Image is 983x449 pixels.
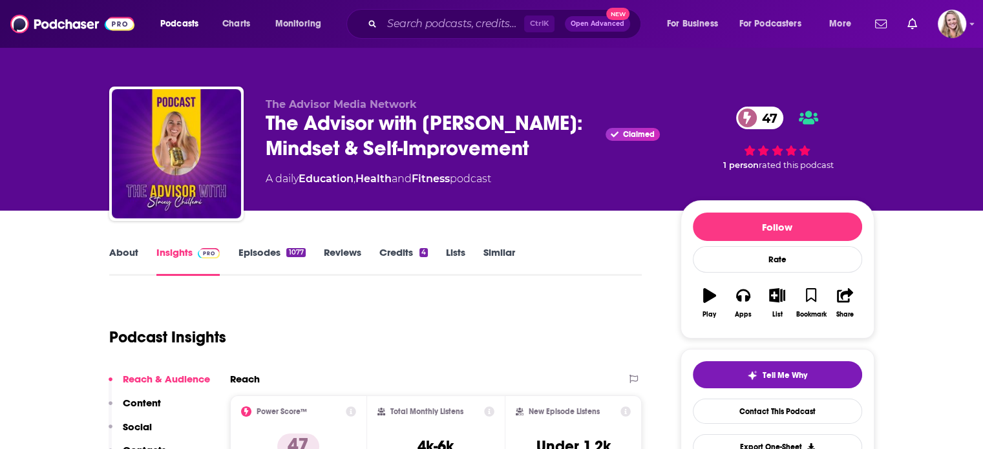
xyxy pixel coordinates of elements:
[286,248,305,257] div: 1077
[109,373,210,397] button: Reach & Audience
[266,171,491,187] div: A daily podcast
[266,14,338,34] button: open menu
[359,9,653,39] div: Search podcasts, credits, & more...
[693,213,862,241] button: Follow
[747,370,757,381] img: tell me why sparkle
[763,370,807,381] span: Tell Me Why
[483,246,515,276] a: Similar
[109,397,161,421] button: Content
[156,246,220,276] a: InsightsPodchaser Pro
[390,407,463,416] h2: Total Monthly Listens
[571,21,624,27] span: Open Advanced
[109,421,152,444] button: Social
[731,14,820,34] button: open menu
[355,172,392,185] a: Health
[772,311,783,318] div: List
[565,16,630,32] button: Open AdvancedNew
[667,15,718,33] span: For Business
[836,311,854,318] div: Share
[606,8,629,20] span: New
[222,15,250,33] span: Charts
[736,107,784,129] a: 47
[230,373,260,385] h2: Reach
[529,407,600,416] h2: New Episode Listens
[693,399,862,424] a: Contact This Podcast
[796,311,826,318] div: Bookmark
[446,246,465,276] a: Lists
[735,311,752,318] div: Apps
[820,14,867,34] button: open menu
[828,280,861,326] button: Share
[658,14,734,34] button: open menu
[214,14,258,34] a: Charts
[938,10,966,38] span: Logged in as KirstinPitchPR
[275,15,321,33] span: Monitoring
[938,10,966,38] button: Show profile menu
[379,246,428,276] a: Credits4
[902,13,922,35] a: Show notifications dropdown
[354,172,355,185] span: ,
[123,397,161,409] p: Content
[324,246,361,276] a: Reviews
[726,280,760,326] button: Apps
[870,13,892,35] a: Show notifications dropdown
[112,89,241,218] img: The Advisor with Stacey Chillemi: Mindset & Self-Improvement
[392,172,412,185] span: and
[693,280,726,326] button: Play
[829,15,851,33] span: More
[198,248,220,258] img: Podchaser Pro
[938,10,966,38] img: User Profile
[723,160,759,170] span: 1 person
[266,98,417,110] span: The Advisor Media Network
[760,280,794,326] button: List
[681,98,874,178] div: 47 1 personrated this podcast
[623,131,655,138] span: Claimed
[693,361,862,388] button: tell me why sparkleTell Me Why
[703,311,716,318] div: Play
[419,248,428,257] div: 4
[693,246,862,273] div: Rate
[739,15,801,33] span: For Podcasters
[10,12,134,36] img: Podchaser - Follow, Share and Rate Podcasts
[794,280,828,326] button: Bookmark
[123,421,152,433] p: Social
[238,246,305,276] a: Episodes1077
[123,373,210,385] p: Reach & Audience
[151,14,215,34] button: open menu
[524,16,555,32] span: Ctrl K
[109,246,138,276] a: About
[412,172,450,185] a: Fitness
[299,172,354,185] a: Education
[257,407,307,416] h2: Power Score™
[382,14,524,34] input: Search podcasts, credits, & more...
[160,15,198,33] span: Podcasts
[759,160,834,170] span: rated this podcast
[109,328,226,347] h1: Podcast Insights
[749,107,784,129] span: 47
